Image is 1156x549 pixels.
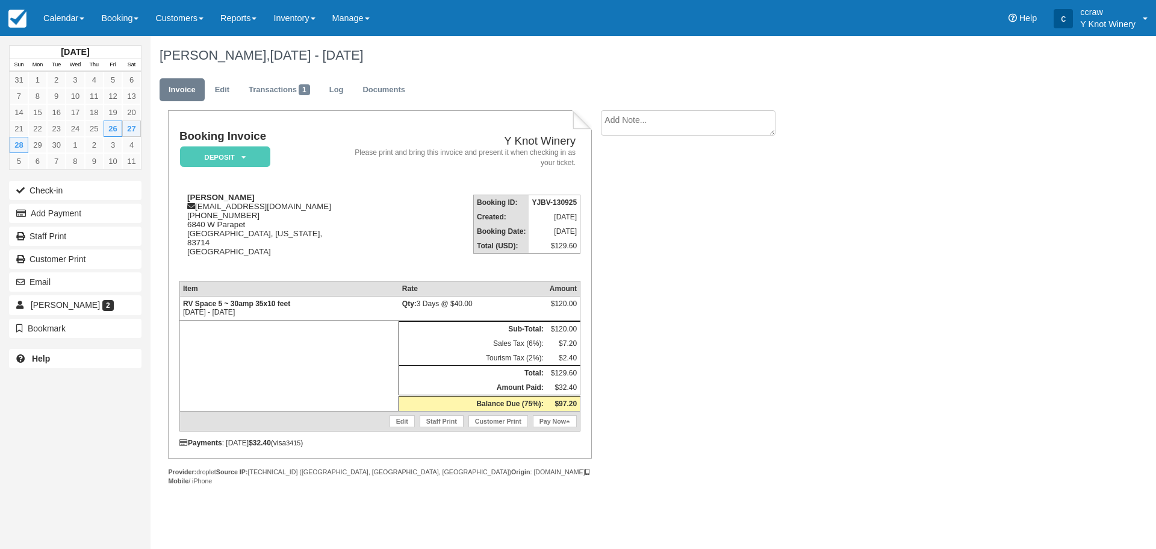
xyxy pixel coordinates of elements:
p: Y Knot Winery [1080,18,1136,30]
a: 17 [66,104,84,121]
th: Created: [474,210,529,224]
td: [DATE] - [DATE] [179,296,399,321]
small: 3415 [286,439,300,447]
div: $120.00 [550,300,577,318]
a: Deposit [179,146,266,168]
a: 16 [47,104,66,121]
a: 8 [28,88,47,104]
th: Rate [399,281,547,296]
img: checkfront-main-nav-mini-logo.png [8,10,26,28]
a: 2 [85,137,104,153]
span: [PERSON_NAME] [31,300,100,310]
a: 14 [10,104,28,121]
a: 11 [122,153,141,169]
a: 7 [10,88,28,104]
a: 6 [28,153,47,169]
div: droplet [TECHNICAL_ID] ([GEOGRAPHIC_DATA], [GEOGRAPHIC_DATA], [GEOGRAPHIC_DATA]) : [DOMAIN_NAME] ... [168,468,591,486]
a: Help [9,349,141,368]
a: Edit [390,415,415,427]
a: 7 [47,153,66,169]
address: Please print and bring this invoice and present it when checking in as your ticket. [342,148,576,168]
a: Staff Print [9,227,141,246]
th: Amount Paid: [399,380,547,396]
a: 9 [85,153,104,169]
a: Customer Print [9,249,141,269]
td: [DATE] [529,224,580,239]
span: Help [1019,13,1037,23]
a: Transactions1 [240,78,319,102]
a: 8 [66,153,84,169]
a: Customer Print [468,415,528,427]
a: Invoice [160,78,205,102]
td: Tourism Tax (2%): [399,351,547,366]
th: Sub-Total: [399,322,547,337]
a: 27 [122,121,141,137]
td: $2.40 [547,351,580,366]
a: 28 [10,137,28,153]
a: 22 [28,121,47,137]
a: 23 [47,121,66,137]
a: 29 [28,137,47,153]
a: 5 [10,153,28,169]
th: Total (USD): [474,239,529,254]
strong: Mobile [168,468,589,485]
a: Edit [206,78,238,102]
th: Booking Date: [474,224,529,239]
th: Total: [399,366,547,381]
td: [DATE] [529,210,580,224]
strong: $32.40 [249,439,271,447]
td: $129.60 [529,239,580,254]
a: Staff Print [420,415,464,427]
a: 15 [28,104,47,121]
a: 11 [85,88,104,104]
a: Pay Now [533,415,577,427]
a: 26 [104,121,122,137]
div: c [1054,9,1073,28]
td: 3 Days @ $40.00 [399,296,547,321]
div: : [DATE] (visa ) [179,439,580,447]
th: Fri [104,58,122,72]
strong: Payments [179,439,222,447]
a: 18 [85,104,104,121]
strong: [PERSON_NAME] [187,193,255,202]
strong: Provider: [168,468,196,475]
a: 12 [104,88,122,104]
button: Add Payment [9,204,141,223]
strong: [DATE] [61,47,89,57]
td: $120.00 [547,322,580,337]
h2: Y Knot Winery [342,135,576,148]
a: 6 [122,72,141,88]
a: 30 [47,137,66,153]
a: 13 [122,88,141,104]
a: 31 [10,72,28,88]
a: 4 [122,137,141,153]
strong: Source IP: [216,468,248,475]
a: 3 [104,137,122,153]
strong: RV Space 5 ~ 30amp 35x10 feet [183,300,290,308]
th: Thu [85,58,104,72]
td: $129.60 [547,366,580,381]
td: Sales Tax (6%): [399,336,547,351]
a: Log [320,78,353,102]
a: 25 [85,121,104,137]
a: 3 [66,72,84,88]
td: $32.40 [547,380,580,396]
span: [DATE] - [DATE] [270,48,363,63]
a: 1 [28,72,47,88]
div: [EMAIL_ADDRESS][DOMAIN_NAME] [PHONE_NUMBER] 6840 W Parapet [GEOGRAPHIC_DATA], [US_STATE], 83714 [... [179,193,337,271]
th: Sat [122,58,141,72]
em: Deposit [180,146,270,168]
th: Booking ID: [474,195,529,210]
a: 21 [10,121,28,137]
th: Sun [10,58,28,72]
a: 1 [66,137,84,153]
td: $7.20 [547,336,580,351]
th: Amount [547,281,580,296]
th: Balance Due (75%): [399,396,547,412]
a: 19 [104,104,122,121]
a: 20 [122,104,141,121]
p: ccraw [1080,6,1136,18]
span: 2 [102,300,114,311]
b: Help [32,354,50,363]
a: 24 [66,121,84,137]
